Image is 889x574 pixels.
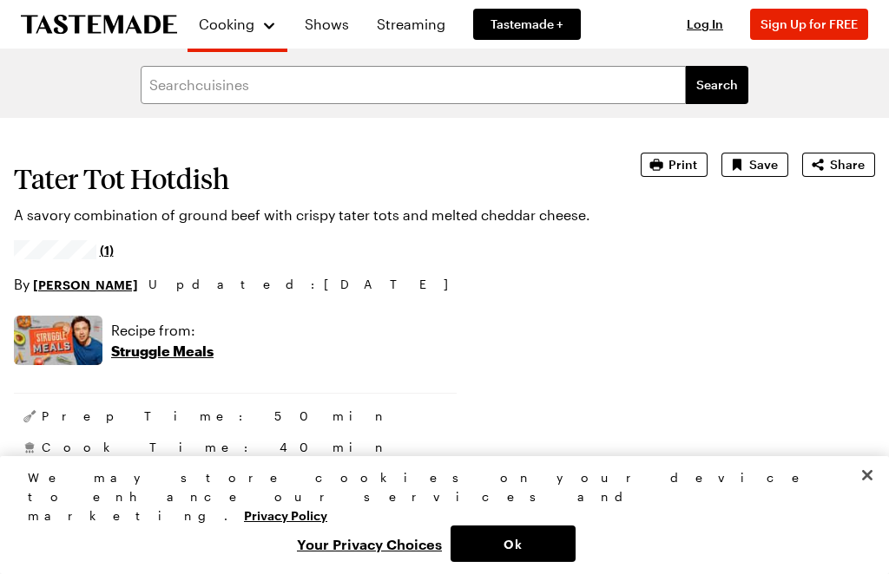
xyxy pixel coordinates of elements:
[761,16,858,31] span: Sign Up for FREE
[670,16,740,33] button: Log In
[686,66,748,104] button: filters
[802,153,875,177] button: Share
[830,156,865,173] span: Share
[33,275,138,294] a: [PERSON_NAME]
[100,241,114,258] span: (1)
[244,506,327,523] a: More information about your privacy, opens in a new tab
[687,16,723,31] span: Log In
[111,320,214,341] p: Recipe from:
[14,163,592,194] h1: Tater Tot Hotdish
[641,153,708,177] button: Print
[696,76,738,94] span: Search
[750,9,868,40] button: Sign Up for FREE
[14,205,592,225] p: A savory combination of ground beef with crispy tater tots and melted cheddar cheese.
[111,320,214,362] a: Recipe from:Struggle Meals
[28,468,846,562] div: Privacy
[749,156,778,173] span: Save
[198,7,277,42] button: Cooking
[14,274,138,295] p: By
[14,316,102,365] img: Show where recipe is used
[451,525,576,562] button: Ok
[111,341,214,362] p: Struggle Meals
[21,15,177,35] a: To Tastemade Home Page
[473,9,581,40] a: Tastemade +
[668,156,697,173] span: Print
[848,456,886,494] button: Close
[148,275,465,294] span: Updated : [DATE]
[14,243,114,257] a: 5/5 stars from 1 reviews
[491,16,563,33] span: Tastemade +
[42,439,389,456] span: Cook Time: 40 min
[721,153,788,177] button: Save recipe
[199,16,254,32] span: Cooking
[42,408,389,425] span: Prep Time: 50 min
[288,525,451,562] button: Your Privacy Choices
[28,468,846,525] div: We may store cookies on your device to enhance our services and marketing.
